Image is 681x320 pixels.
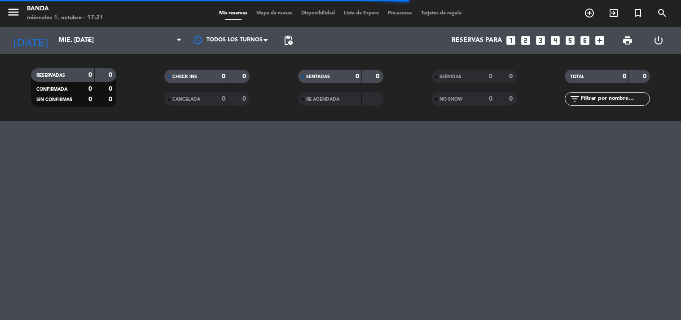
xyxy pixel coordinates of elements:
[222,96,225,102] strong: 0
[83,35,94,46] i: arrow_drop_down
[7,31,54,50] i: [DATE]
[569,93,580,104] i: filter_list
[27,13,103,22] div: miércoles 1. octubre - 17:21
[535,35,546,46] i: looks_3
[579,35,591,46] i: looks_6
[439,97,462,102] span: NO SHOW
[643,73,648,80] strong: 0
[657,8,668,18] i: search
[88,96,92,102] strong: 0
[88,72,92,78] strong: 0
[520,35,532,46] i: looks_two
[222,73,225,80] strong: 0
[297,11,339,16] span: Disponibilidad
[88,86,92,92] strong: 0
[643,27,674,54] div: LOG OUT
[570,75,584,79] span: TOTAL
[109,72,114,78] strong: 0
[594,35,606,46] i: add_box
[242,73,248,80] strong: 0
[489,96,492,102] strong: 0
[509,73,514,80] strong: 0
[215,11,252,16] span: Mis reservas
[549,35,561,46] i: looks_4
[509,96,514,102] strong: 0
[27,4,103,13] div: Banda
[383,11,417,16] span: Pre-acceso
[7,5,20,22] button: menu
[339,11,383,16] span: Lista de Espera
[653,35,664,46] i: power_settings_new
[623,73,626,80] strong: 0
[439,75,461,79] span: SERVIDAS
[306,97,339,102] span: RE AGENDADA
[7,5,20,19] i: menu
[283,35,294,46] span: pending_actions
[608,8,619,18] i: exit_to_app
[36,73,65,78] span: RESERVADAS
[376,73,381,80] strong: 0
[36,98,72,102] span: SIN CONFIRMAR
[172,75,197,79] span: CHECK INS
[417,11,466,16] span: Tarjetas de regalo
[564,35,576,46] i: looks_5
[109,86,114,92] strong: 0
[109,96,114,102] strong: 0
[622,35,633,46] span: print
[505,35,517,46] i: looks_one
[580,94,650,104] input: Filtrar por nombre...
[633,8,643,18] i: turned_in_not
[356,73,359,80] strong: 0
[252,11,297,16] span: Mapa de mesas
[584,8,595,18] i: add_circle_outline
[172,97,200,102] span: CANCELADA
[242,96,248,102] strong: 0
[306,75,330,79] span: SENTADAS
[489,73,492,80] strong: 0
[36,87,67,92] span: CONFIRMADA
[452,37,502,44] span: Reservas para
